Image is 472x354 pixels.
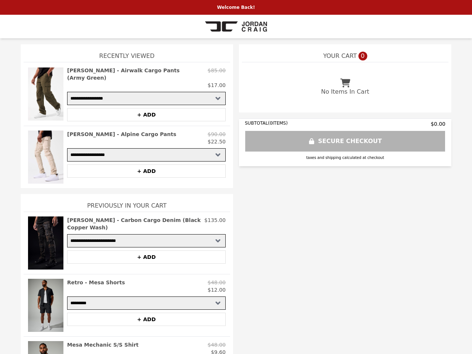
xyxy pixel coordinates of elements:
[208,131,226,138] p: $90.00
[24,44,230,62] h1: Recently Viewed
[67,92,226,105] select: Select a product variant
[28,216,63,270] img: Sean - Carbon Cargo Denim (Black Copper Wash)
[323,52,357,60] span: YOUR CART
[431,120,445,128] span: $0.00
[24,194,230,212] h1: Previously In Your Cart
[67,148,226,162] select: Select a product variant
[208,286,226,294] p: $12.00
[67,67,205,81] h2: [PERSON_NAME] - Airwalk Cargo Pants (Army Green)
[67,131,176,138] h2: [PERSON_NAME] - Alpine Cargo Pants
[28,279,63,332] img: Retro - Mesa Shorts
[208,279,226,286] p: $48.00
[67,341,139,348] h2: Mesa Mechanic S/S Shirt
[268,121,288,126] span: ( 0 ITEMS)
[67,279,125,286] h2: Retro - Mesa Shorts
[321,87,369,96] p: No Items In Cart
[67,313,226,326] button: + ADD
[358,52,367,60] span: 0
[67,296,226,310] select: Select a product variant
[67,108,226,121] button: + ADD
[28,131,63,184] img: Aaron - Alpine Cargo Pants
[204,216,226,231] p: $135.00
[208,81,226,89] p: $17.00
[67,234,226,247] select: Select a product variant
[67,216,201,231] h2: [PERSON_NAME] - Carbon Cargo Denim (Black Copper Wash)
[245,121,268,126] span: SUBTOTAL
[4,4,468,10] p: Welcome Back!
[208,138,226,145] p: $22.50
[245,155,445,160] div: taxes and shipping calculated at checkout
[208,67,226,81] p: $85.00
[67,164,226,178] button: + ADD
[205,19,267,34] img: Brand Logo
[28,67,63,121] img: Brian - Airwalk Cargo Pants (Army Green)
[208,341,226,348] p: $48.00
[67,250,226,264] button: + ADD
